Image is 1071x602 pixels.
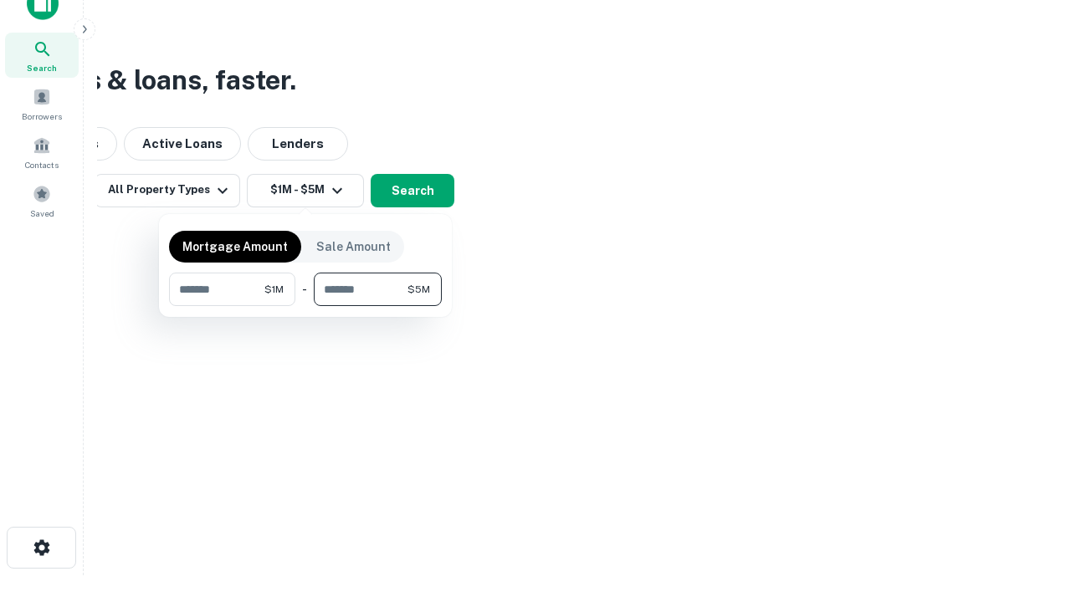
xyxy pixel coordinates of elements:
[182,237,288,256] p: Mortgage Amount
[407,282,430,297] span: $5M
[316,237,391,256] p: Sale Amount
[987,468,1071,548] iframe: Chat Widget
[302,273,307,306] div: -
[264,282,284,297] span: $1M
